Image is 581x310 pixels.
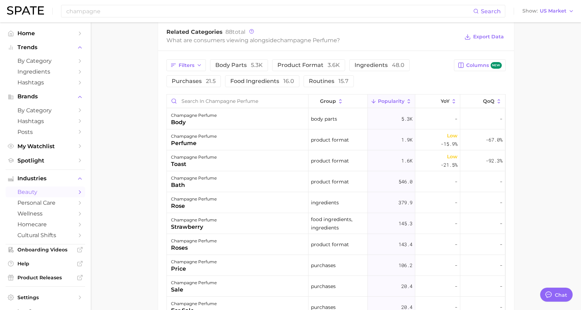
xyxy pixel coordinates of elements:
span: food ingredients [230,78,294,84]
span: wellness [17,210,73,217]
span: food ingredients, ingredients [311,215,365,232]
a: wellness [6,208,85,219]
span: 143.4 [398,240,412,249]
div: body [171,118,217,127]
div: champagne perfume [171,174,217,182]
span: 16.0 [283,78,294,84]
button: champagne perfumeroseingredients379.9-- [167,192,505,213]
div: rose [171,202,217,210]
span: 106.2 [398,261,412,270]
span: Low [447,131,457,140]
span: purchases [172,78,216,84]
span: product format [311,136,349,144]
a: Onboarding Videos [6,244,85,255]
span: product format [311,240,349,249]
span: - [500,198,502,207]
a: Hashtags [6,77,85,88]
span: - [500,282,502,290]
span: 48.0 [392,62,404,68]
span: product format [277,62,340,68]
span: Related Categories [166,29,223,35]
input: Search in champagne perfume [167,94,308,108]
span: 5.3k [401,115,412,123]
span: Hashtags [17,118,73,124]
a: Help [6,258,85,269]
div: champagne perfume [171,111,217,120]
button: champagne perfumebathproduct format546.0-- [167,171,505,192]
span: Columns [466,62,501,69]
a: beauty [6,187,85,197]
span: routines [309,78,349,84]
button: champagne perfumepricepurchases106.2-- [167,255,505,276]
div: roses [171,244,217,252]
span: 15.7 [338,78,349,84]
span: Industries [17,175,73,182]
span: 1.9k [401,136,412,144]
button: QoQ [460,94,505,108]
button: Export Data [463,32,505,42]
span: by Category [17,107,73,114]
a: Hashtags [6,116,85,127]
span: - [455,115,457,123]
span: - [500,115,502,123]
span: Show [522,9,538,13]
span: QoQ [483,98,494,104]
a: My Watchlist [6,141,85,152]
span: cultural shifts [17,232,73,239]
span: Home [17,30,73,37]
div: What are consumers viewing alongside ? [166,36,460,45]
button: YoY [415,94,460,108]
span: 379.9 [398,198,412,207]
button: champagne perfumetoastproduct format1.6kLow-21.5%-92.3% [167,150,505,171]
div: strawberry [171,223,217,231]
img: SPATE [7,6,44,15]
span: - [500,177,502,186]
div: champagne perfume [171,258,217,266]
div: champagne perfume [171,237,217,245]
span: - [455,240,457,249]
span: Export Data [473,34,504,40]
span: - [500,240,502,249]
div: toast [171,160,217,168]
span: Spotlight [17,157,73,164]
button: champagne perfumebodybody parts5.3k-- [167,108,505,129]
span: 145.3 [398,219,412,228]
div: champagne perfume [171,216,217,224]
span: 546.0 [398,177,412,186]
span: product format [311,177,349,186]
button: Popularity [368,94,415,108]
div: price [171,265,217,273]
span: 5.3k [251,62,263,68]
span: Low [447,152,457,161]
span: 20.4 [401,282,412,290]
div: champagne perfume [171,153,217,161]
span: -15.9% [441,140,457,148]
span: ingredients [311,198,339,207]
a: by Category [6,55,85,66]
a: personal care [6,197,85,208]
span: Ingredients [17,68,73,75]
button: Industries [6,173,85,184]
span: product format [311,157,349,165]
div: perfume [171,139,217,148]
button: Trends [6,42,85,53]
button: Columnsnew [454,59,505,71]
a: Settings [6,292,85,303]
span: -92.3% [486,157,502,165]
span: - [455,219,457,228]
span: - [500,261,502,270]
span: 88 [225,29,232,35]
input: Search here for a brand, industry, or ingredient [66,5,473,17]
span: My Watchlist [17,143,73,150]
span: US Market [540,9,566,13]
div: champagne perfume [171,300,217,308]
span: - [500,219,502,228]
div: champagne perfume [171,279,217,287]
span: new [491,62,502,69]
button: champagne perfumerosesproduct format143.4-- [167,234,505,255]
span: 21.5 [206,78,216,84]
span: Popularity [378,98,404,104]
a: Spotlight [6,155,85,166]
span: 3.6k [328,62,340,68]
span: Posts [17,129,73,135]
